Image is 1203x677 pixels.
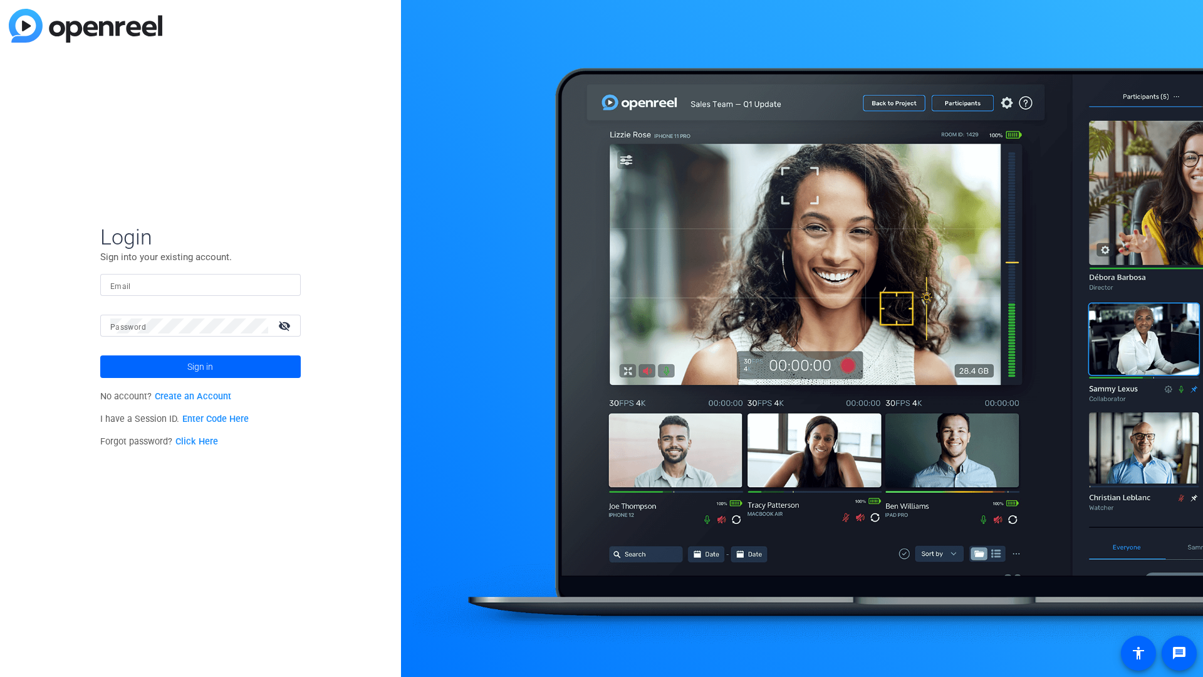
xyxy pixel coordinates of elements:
mat-icon: accessibility [1131,646,1146,661]
mat-label: Password [110,323,146,332]
p: Sign into your existing account. [100,250,301,264]
span: I have a Session ID. [100,414,249,424]
span: Forgot password? [100,436,218,447]
a: Enter Code Here [182,414,249,424]
span: Login [100,224,301,250]
a: Create an Account [155,391,231,402]
span: Sign in [187,351,213,382]
img: blue-gradient.svg [9,9,162,43]
mat-icon: message [1172,646,1187,661]
mat-label: Email [110,282,131,291]
span: No account? [100,391,231,402]
mat-icon: visibility_off [271,317,301,335]
button: Sign in [100,355,301,378]
input: Enter Email Address [110,278,291,293]
a: Click Here [175,436,218,447]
